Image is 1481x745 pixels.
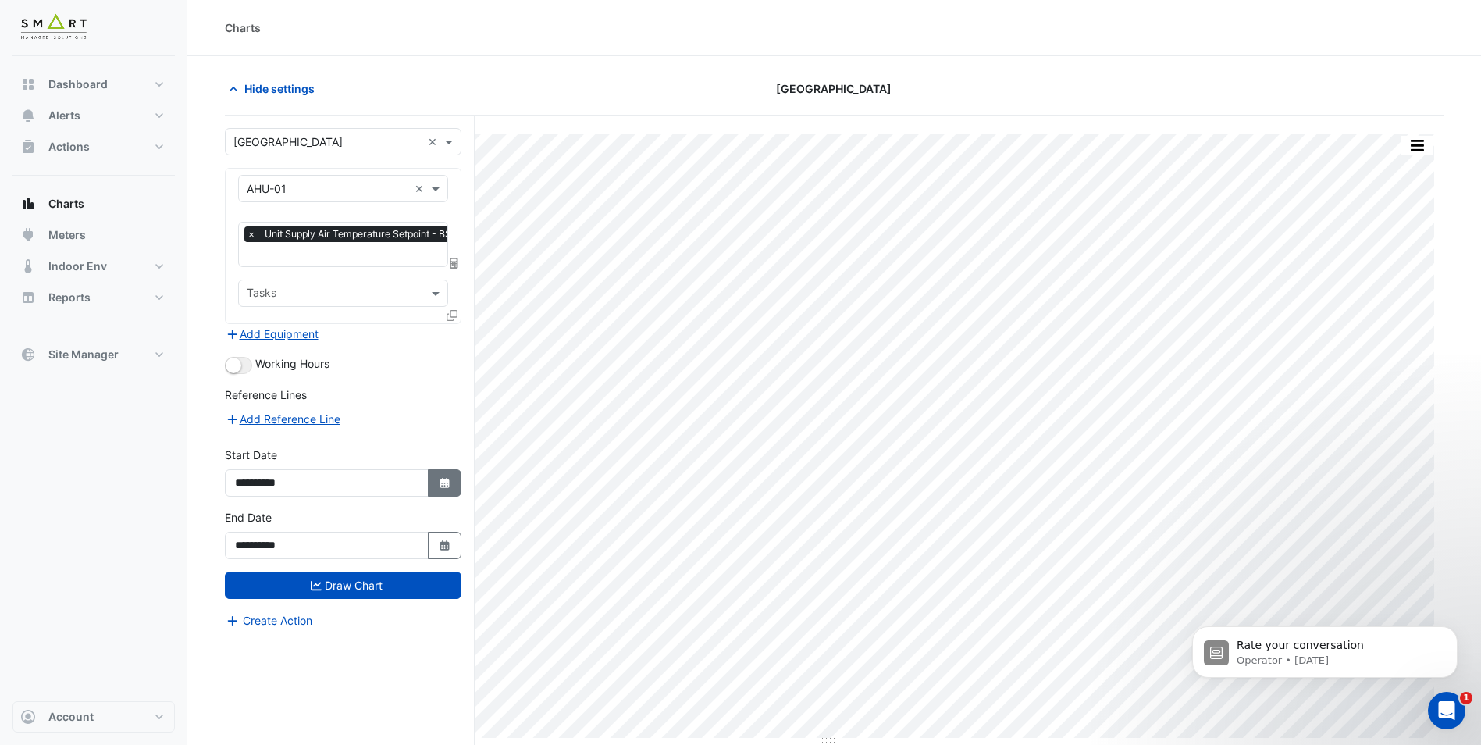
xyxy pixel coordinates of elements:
[48,347,119,362] span: Site Manager
[48,196,84,212] span: Charts
[20,77,36,92] app-icon: Dashboard
[244,80,315,97] span: Hide settings
[225,572,461,599] button: Draw Chart
[438,476,452,490] fa-icon: Select Date
[225,509,272,526] label: End Date
[12,219,175,251] button: Meters
[12,188,175,219] button: Charts
[225,387,307,403] label: Reference Lines
[225,410,341,428] button: Add Reference Line
[438,539,452,552] fa-icon: Select Date
[20,290,36,305] app-icon: Reports
[48,108,80,123] span: Alerts
[20,108,36,123] app-icon: Alerts
[415,180,428,197] span: Clear
[48,227,86,243] span: Meters
[48,258,107,274] span: Indoor Env
[12,251,175,282] button: Indoor Env
[225,611,313,629] button: Create Action
[20,139,36,155] app-icon: Actions
[48,77,108,92] span: Dashboard
[428,134,441,150] span: Clear
[12,69,175,100] button: Dashboard
[447,308,457,322] span: Clone Favourites and Tasks from this Equipment to other Equipment
[1428,692,1465,729] iframe: Intercom live chat
[244,226,258,242] span: ×
[1401,136,1433,155] button: More Options
[12,339,175,370] button: Site Manager
[20,258,36,274] app-icon: Indoor Env
[776,80,892,97] span: [GEOGRAPHIC_DATA]
[48,139,90,155] span: Actions
[225,20,261,36] div: Charts
[20,227,36,243] app-icon: Meters
[244,284,276,305] div: Tasks
[20,347,36,362] app-icon: Site Manager
[12,282,175,313] button: Reports
[261,226,546,242] span: Unit Supply Air Temperature Setpoint - BSMT, AHU-Plantroom
[19,12,89,44] img: Company Logo
[12,100,175,131] button: Alerts
[20,196,36,212] app-icon: Charts
[225,447,277,463] label: Start Date
[1460,692,1472,704] span: 1
[225,325,319,343] button: Add Equipment
[12,131,175,162] button: Actions
[255,357,329,370] span: Working Hours
[225,75,325,102] button: Hide settings
[447,256,461,269] span: Choose Function
[48,709,94,725] span: Account
[48,290,91,305] span: Reports
[1169,594,1481,703] iframe: Intercom notifications message
[12,701,175,733] button: Account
